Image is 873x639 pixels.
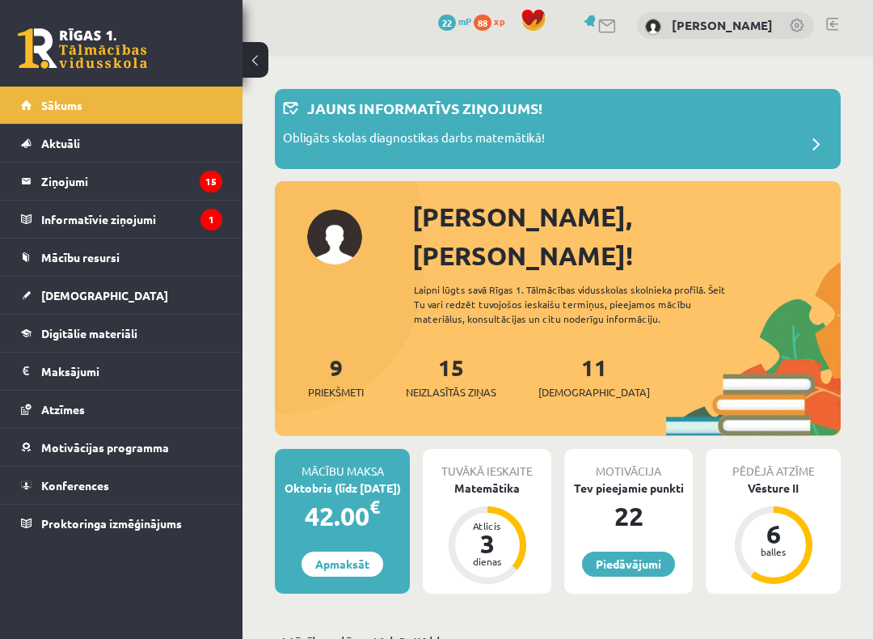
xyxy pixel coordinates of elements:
a: 9Priekšmeti [308,353,364,400]
a: 11[DEMOGRAPHIC_DATA] [538,353,650,400]
a: 15Neizlasītās ziņas [406,353,496,400]
span: [DEMOGRAPHIC_DATA] [538,384,650,400]
div: dienas [463,556,512,566]
span: Aktuāli [41,136,80,150]
span: mP [458,15,471,28]
div: Vēsture II [706,480,841,497]
a: Informatīvie ziņojumi1 [21,201,222,238]
div: Laipni lūgts savā Rīgas 1. Tālmācības vidusskolas skolnieka profilā. Šeit Tu vari redzēt tuvojošo... [414,282,753,326]
a: Rīgas 1. Tālmācības vidusskola [18,28,147,69]
a: Atzīmes [21,391,222,428]
span: € [369,495,380,518]
a: Digitālie materiāli [21,315,222,352]
a: Aktuāli [21,125,222,162]
span: 22 [438,15,456,31]
span: Sākums [41,98,82,112]
a: Apmaksāt [302,552,383,577]
span: Motivācijas programma [41,440,169,455]
span: Priekšmeti [308,384,364,400]
span: 88 [474,15,491,31]
div: Tuvākā ieskaite [423,449,551,480]
p: Jauns informatīvs ziņojums! [307,97,542,119]
div: 42.00 [275,497,410,535]
a: Maksājumi [21,353,222,390]
a: Ziņojumi15 [21,163,222,200]
div: [PERSON_NAME], [PERSON_NAME]! [412,197,841,275]
div: Tev pieejamie punkti [564,480,693,497]
span: Digitālie materiāli [41,326,137,341]
i: 1 [200,209,222,231]
a: Vēsture II 6 balles [706,480,841,586]
span: Mācību resursi [41,250,120,264]
a: Piedāvājumi [582,552,675,577]
legend: Informatīvie ziņojumi [41,201,222,238]
a: 22 mP [438,15,471,28]
span: Proktoringa izmēģinājums [41,516,182,531]
div: Pēdējā atzīme [706,449,841,480]
div: Oktobris (līdz [DATE]) [275,480,410,497]
div: Mācību maksa [275,449,410,480]
p: Obligāts skolas diagnostikas darbs matemātikā! [283,129,545,151]
legend: Maksājumi [41,353,222,390]
a: [DEMOGRAPHIC_DATA] [21,277,222,314]
a: 88 xp [474,15,512,28]
span: Atzīmes [41,402,85,417]
a: Konferences [21,467,222,504]
a: Motivācijas programma [21,429,222,466]
a: Jauns informatīvs ziņojums! Obligāts skolas diagnostikas darbs matemātikā! [283,97,833,161]
div: balles [749,547,798,556]
span: Neizlasītās ziņas [406,384,496,400]
div: 6 [749,521,798,547]
span: Konferences [41,478,109,493]
div: Atlicis [463,521,512,531]
i: 15 [200,171,222,193]
a: Proktoringa izmēģinājums [21,505,222,542]
div: Matemātika [423,480,551,497]
div: 22 [564,497,693,535]
div: 3 [463,531,512,556]
img: Eva Rozīte [645,19,661,35]
a: Matemātika Atlicis 3 dienas [423,480,551,586]
legend: Ziņojumi [41,163,222,200]
a: Sākums [21,87,222,124]
a: Mācību resursi [21,239,222,276]
span: xp [494,15,504,28]
span: [DEMOGRAPHIC_DATA] [41,288,168,303]
a: [PERSON_NAME] [672,17,773,33]
div: Motivācija [564,449,693,480]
